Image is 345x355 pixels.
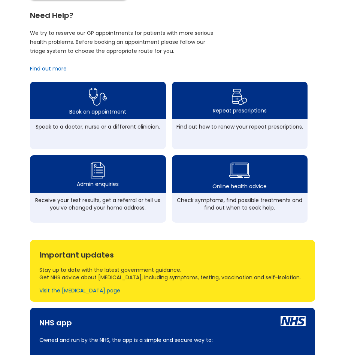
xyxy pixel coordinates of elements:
[176,196,304,211] div: Check symptoms, find possible treatments and find out when to seek help.
[39,266,306,281] div: Stay up to date with the latest government guidance. Get NHS advice about [MEDICAL_DATA], includi...
[231,87,248,107] img: repeat prescription icon
[212,183,267,190] div: Online health advice
[213,107,267,114] div: Repeat prescriptions
[77,180,119,188] div: Admin enquiries
[281,316,306,326] img: nhs icon white
[39,336,223,345] p: Owned and run by the NHS, the app is a simple and secure way to:
[39,287,120,294] a: Visit the [MEDICAL_DATA] page
[30,28,214,55] p: We try to reserve our GP appointments for patients with more serious health problems. Before book...
[39,247,306,259] div: Important updates
[90,160,106,180] img: admin enquiry icon
[69,108,126,115] div: Book an appointment
[172,82,308,149] a: repeat prescription iconRepeat prescriptionsFind out how to renew your repeat prescriptions.
[172,155,308,223] a: health advice iconOnline health adviceCheck symptoms, find possible treatments and find out when ...
[30,155,166,223] a: admin enquiry iconAdmin enquiriesReceive your test results, get a referral or tell us you’ve chan...
[34,196,162,211] div: Receive your test results, get a referral or tell us you’ve changed your home address.
[89,86,107,108] img: book appointment icon
[30,65,67,72] a: Find out more
[34,123,162,130] div: Speak to a doctor, nurse or a different clinician.
[30,8,308,19] div: Need Help?
[176,123,304,130] div: Find out how to renew your repeat prescriptions.
[39,315,72,327] div: NHS app
[229,158,250,183] img: health advice icon
[30,82,166,149] a: book appointment icon Book an appointmentSpeak to a doctor, nurse or a different clinician.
